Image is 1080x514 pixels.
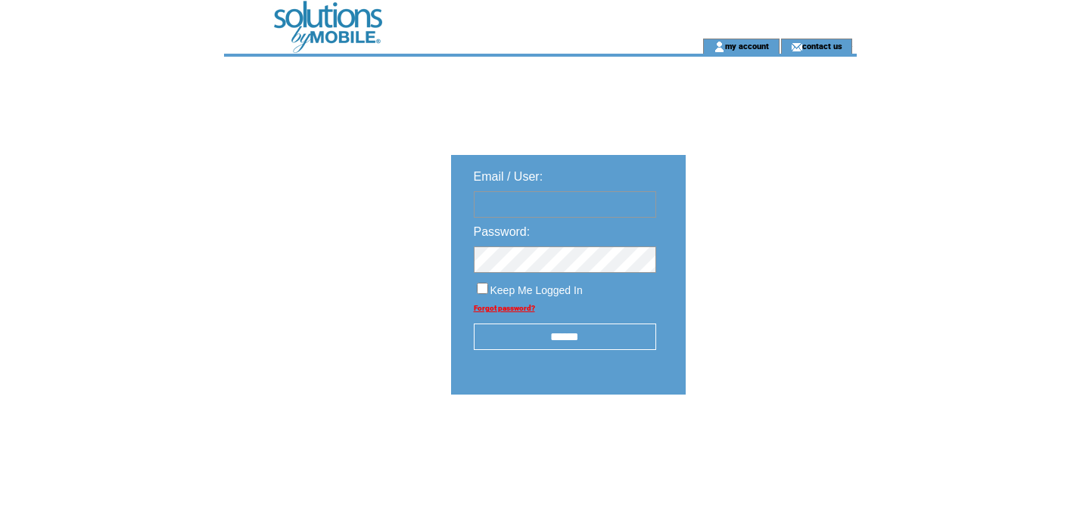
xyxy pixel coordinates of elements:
[714,41,725,53] img: account_icon.gif;jsessionid=162FD3A13EA507807F32B22C9C34E12A
[474,304,535,312] a: Forgot password?
[474,225,531,238] span: Password:
[730,432,805,451] img: transparent.png;jsessionid=162FD3A13EA507807F32B22C9C34E12A
[802,41,842,51] a: contact us
[791,41,802,53] img: contact_us_icon.gif;jsessionid=162FD3A13EA507807F32B22C9C34E12A
[725,41,769,51] a: my account
[474,170,543,183] span: Email / User:
[490,284,583,296] span: Keep Me Logged In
